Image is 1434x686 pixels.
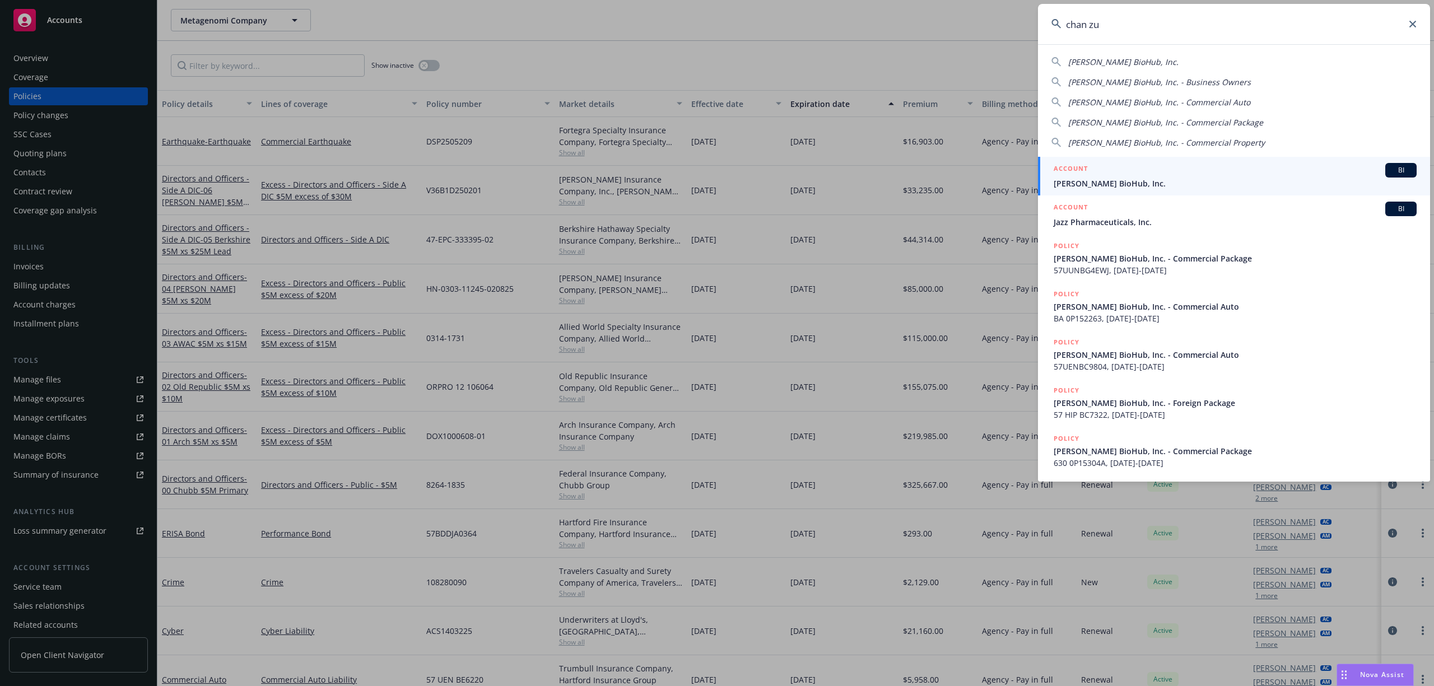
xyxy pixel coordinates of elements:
[1054,349,1417,361] span: [PERSON_NAME] BioHub, Inc. - Commercial Auto
[1054,178,1417,189] span: [PERSON_NAME] BioHub, Inc.
[1054,361,1417,372] span: 57UENBC9804, [DATE]-[DATE]
[1054,409,1417,421] span: 57 HIP BC7322, [DATE]-[DATE]
[1068,117,1263,128] span: [PERSON_NAME] BioHub, Inc. - Commercial Package
[1054,312,1417,324] span: BA 0P152263, [DATE]-[DATE]
[1054,264,1417,276] span: 57UUNBG4EWJ, [DATE]-[DATE]
[1054,337,1079,348] h5: POLICY
[1054,240,1079,251] h5: POLICY
[1038,157,1430,195] a: ACCOUNTBI[PERSON_NAME] BioHub, Inc.
[1038,330,1430,379] a: POLICY[PERSON_NAME] BioHub, Inc. - Commercial Auto57UENBC9804, [DATE]-[DATE]
[1054,433,1079,444] h5: POLICY
[1054,202,1088,215] h5: ACCOUNT
[1068,97,1250,108] span: [PERSON_NAME] BioHub, Inc. - Commercial Auto
[1390,204,1412,214] span: BI
[1054,301,1417,312] span: [PERSON_NAME] BioHub, Inc. - Commercial Auto
[1038,282,1430,330] a: POLICY[PERSON_NAME] BioHub, Inc. - Commercial AutoBA 0P152263, [DATE]-[DATE]
[1390,165,1412,175] span: BI
[1360,670,1404,679] span: Nova Assist
[1054,397,1417,409] span: [PERSON_NAME] BioHub, Inc. - Foreign Package
[1068,77,1251,87] span: [PERSON_NAME] BioHub, Inc. - Business Owners
[1054,253,1417,264] span: [PERSON_NAME] BioHub, Inc. - Commercial Package
[1337,664,1414,686] button: Nova Assist
[1054,163,1088,176] h5: ACCOUNT
[1054,288,1079,300] h5: POLICY
[1054,216,1417,228] span: Jazz Pharmaceuticals, Inc.
[1337,664,1351,685] div: Drag to move
[1068,57,1179,67] span: [PERSON_NAME] BioHub, Inc.
[1038,379,1430,427] a: POLICY[PERSON_NAME] BioHub, Inc. - Foreign Package57 HIP BC7322, [DATE]-[DATE]
[1054,457,1417,469] span: 630 0P15304A, [DATE]-[DATE]
[1054,385,1079,396] h5: POLICY
[1068,137,1265,148] span: [PERSON_NAME] BioHub, Inc. - Commercial Property
[1038,195,1430,234] a: ACCOUNTBIJazz Pharmaceuticals, Inc.
[1038,427,1430,475] a: POLICY[PERSON_NAME] BioHub, Inc. - Commercial Package630 0P15304A, [DATE]-[DATE]
[1054,445,1417,457] span: [PERSON_NAME] BioHub, Inc. - Commercial Package
[1038,234,1430,282] a: POLICY[PERSON_NAME] BioHub, Inc. - Commercial Package57UUNBG4EWJ, [DATE]-[DATE]
[1038,4,1430,44] input: Search...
